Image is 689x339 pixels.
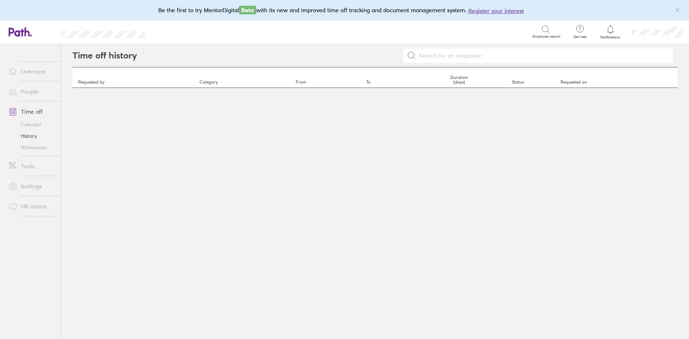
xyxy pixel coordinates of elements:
span: Notifications [599,35,622,39]
th: Requested by [72,67,194,88]
a: Calendar [3,119,61,130]
a: Time off [3,104,61,119]
a: HR advice [3,199,61,213]
span: Get help [568,35,592,39]
span: Employee search [533,34,561,39]
span: Beta [239,6,256,14]
a: People [3,84,61,99]
button: Register your interest [468,6,524,15]
a: Overview [3,64,61,79]
th: Requested on [555,67,678,88]
input: Search for an employee [416,49,669,62]
th: To [360,67,412,88]
a: History [3,130,61,142]
div: Search [164,28,183,35]
a: Notifications [599,24,622,39]
th: Duration (days) [412,67,506,88]
th: From [290,67,361,88]
a: Tools [3,159,61,173]
div: Be the first to try MentorDigital with its new and improved time off tracking and document manage... [158,6,531,15]
th: Status [506,67,555,88]
a: Settings [3,179,61,193]
a: Allowances [3,142,61,153]
th: Category [194,67,290,88]
h2: Time off history [72,44,137,67]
